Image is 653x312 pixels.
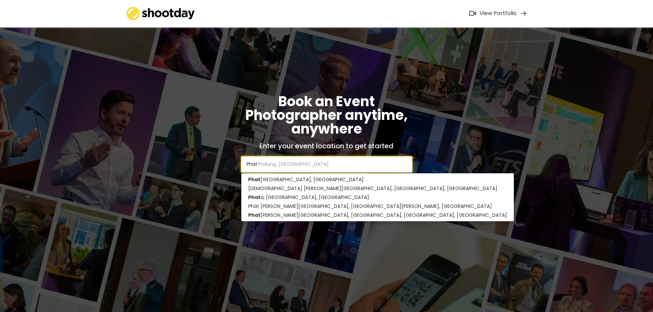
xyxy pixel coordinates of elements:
strong: Phat [248,194,261,201]
p: [GEOGRAPHIC_DATA], [GEOGRAPHIC_DATA] [241,175,514,184]
p: [PERSON_NAME][GEOGRAPHIC_DATA], [GEOGRAPHIC_DATA], [GEOGRAPHIC_DATA], [GEOGRAPHIC_DATA] [241,211,514,220]
img: shootday_logo.png [126,7,195,20]
p: [DEMOGRAPHIC_DATA] [PERSON_NAME][GEOGRAPHIC_DATA], [GEOGRAPHIC_DATA], [GEOGRAPHIC_DATA] [241,184,514,193]
h2: Enter your event location to get started [259,142,394,149]
p: Phát [PERSON_NAME][GEOGRAPHIC_DATA], [GEOGRAPHIC_DATA][PERSON_NAME], [GEOGRAPHIC_DATA] [241,202,514,211]
strong: Phat [248,212,261,219]
h1: Book an Event Photographer anytime, anywhere [241,95,412,136]
div: View Portfolio [480,10,517,17]
p: a, [GEOGRAPHIC_DATA], [GEOGRAPHIC_DATA] [241,193,514,202]
strong: Phat [248,176,261,183]
input: Enter city or location [241,156,412,173]
img: Icon%20feather-video%402x.png [469,11,476,16]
